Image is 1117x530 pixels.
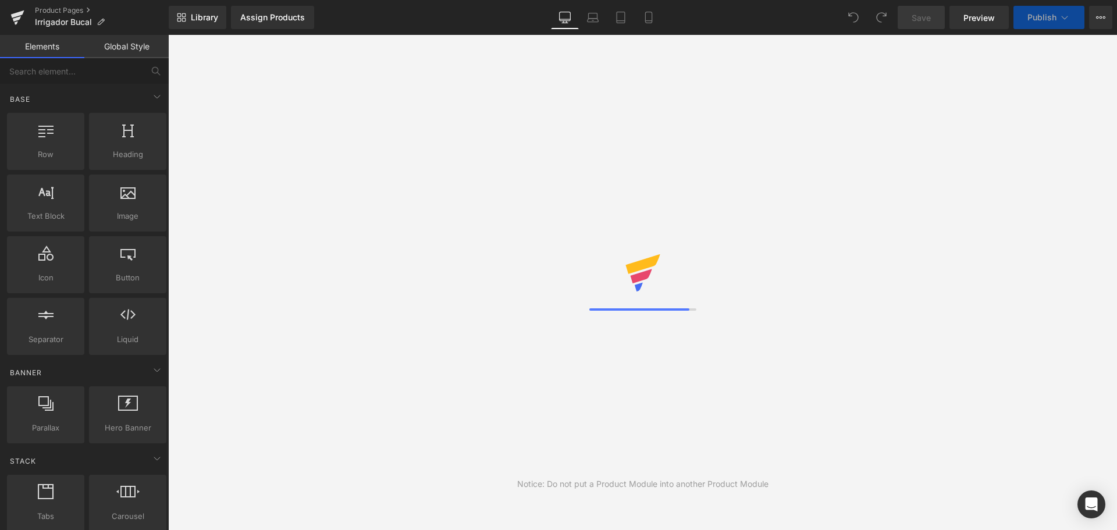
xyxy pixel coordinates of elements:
div: Open Intercom Messenger [1077,490,1105,518]
span: Publish [1027,13,1056,22]
span: Banner [9,367,43,378]
button: More [1089,6,1112,29]
span: Carousel [93,510,163,522]
span: Hero Banner [93,422,163,434]
span: Save [912,12,931,24]
span: Button [93,272,163,284]
span: Separator [10,333,81,346]
span: Base [9,94,31,105]
button: Redo [870,6,893,29]
span: Parallax [10,422,81,434]
div: Assign Products [240,13,305,22]
a: Laptop [579,6,607,29]
span: Preview [963,12,995,24]
a: Desktop [551,6,579,29]
span: Tabs [10,510,81,522]
span: Row [10,148,81,161]
a: Product Pages [35,6,169,15]
button: Publish [1013,6,1084,29]
span: Heading [93,148,163,161]
a: Mobile [635,6,663,29]
a: Global Style [84,35,169,58]
span: Icon [10,272,81,284]
span: Irrigador Bucal [35,17,92,27]
a: Tablet [607,6,635,29]
div: Notice: Do not put a Product Module into another Product Module [517,478,769,490]
span: Image [93,210,163,222]
a: Preview [949,6,1009,29]
a: New Library [169,6,226,29]
button: Undo [842,6,865,29]
span: Library [191,12,218,23]
span: Liquid [93,333,163,346]
span: Text Block [10,210,81,222]
span: Stack [9,456,37,467]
